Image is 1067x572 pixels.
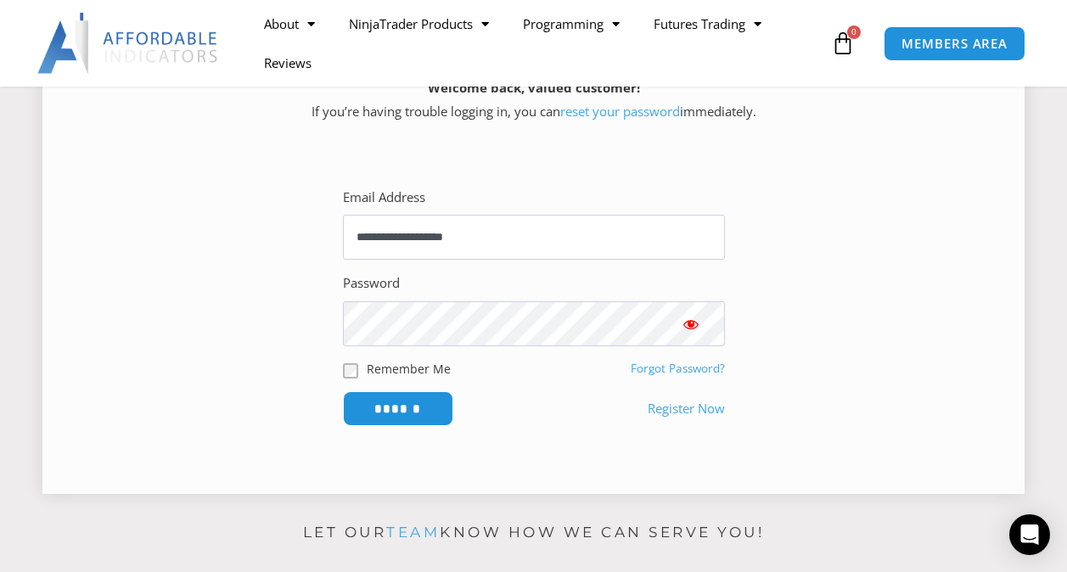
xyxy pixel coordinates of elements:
[631,361,725,376] a: Forgot Password?
[648,397,725,421] a: Register Now
[247,43,329,82] a: Reviews
[884,26,1025,61] a: MEMBERS AREA
[637,4,778,43] a: Futures Trading
[332,4,506,43] a: NinjaTrader Products
[847,25,861,39] span: 0
[1009,514,1050,555] div: Open Intercom Messenger
[247,4,332,43] a: About
[343,272,400,295] label: Password
[247,4,828,82] nav: Menu
[901,37,1008,50] span: MEMBERS AREA
[657,301,725,346] button: Show password
[367,360,451,378] label: Remember Me
[560,103,680,120] a: reset your password
[806,19,880,68] a: 0
[37,13,220,74] img: LogoAI | Affordable Indicators – NinjaTrader
[386,524,440,541] a: team
[72,76,995,124] p: If you’re having trouble logging in, you can immediately.
[343,186,425,210] label: Email Address
[428,79,640,96] strong: Welcome back, valued customer!
[506,4,637,43] a: Programming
